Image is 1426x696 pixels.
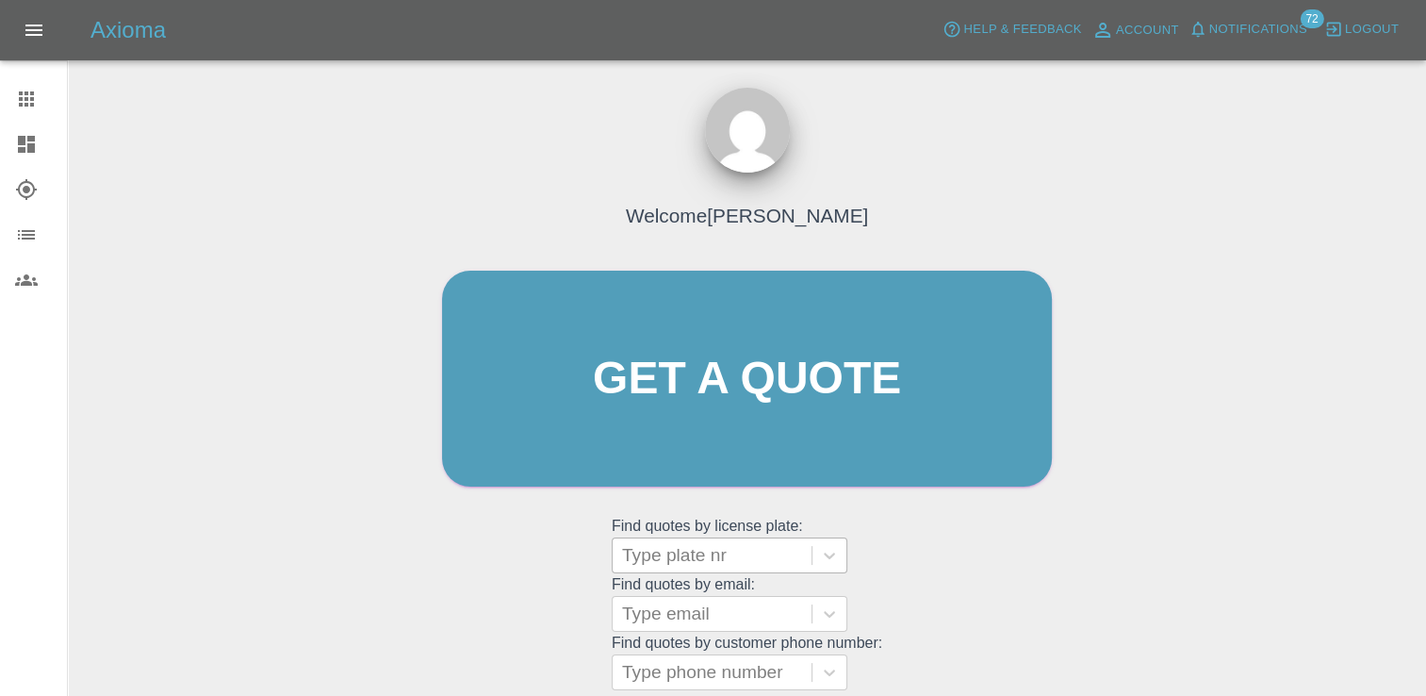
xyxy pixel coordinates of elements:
[626,201,868,230] h4: Welcome [PERSON_NAME]
[612,518,882,573] grid: Find quotes by license plate:
[1184,15,1312,44] button: Notifications
[1087,15,1184,45] a: Account
[1116,20,1179,41] span: Account
[1300,9,1323,28] span: 72
[11,8,57,53] button: Open drawer
[612,635,882,690] grid: Find quotes by customer phone number:
[963,19,1081,41] span: Help & Feedback
[938,15,1086,44] button: Help & Feedback
[1345,19,1399,41] span: Logout
[612,576,882,632] grid: Find quotes by email:
[1209,19,1307,41] span: Notifications
[1319,15,1403,44] button: Logout
[90,15,166,45] h5: Axioma
[442,271,1052,487] a: Get a quote
[705,88,790,173] img: ...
